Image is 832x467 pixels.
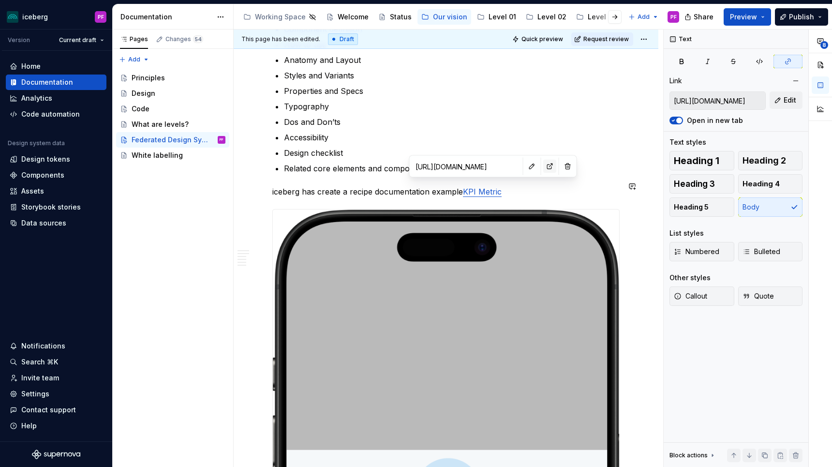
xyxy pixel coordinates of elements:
div: iceberg [22,12,48,22]
span: 54 [193,35,203,43]
a: Design [116,86,229,101]
div: Link [669,76,682,86]
a: Home [6,59,106,74]
div: Pages [120,35,148,43]
button: Add [116,53,152,66]
div: Changes [165,35,203,43]
div: Level 03 [588,12,617,22]
p: Dos and Don’ts [284,116,620,128]
div: Assets [21,186,44,196]
p: Styles and Variants [284,70,620,81]
div: Contact support [21,405,76,415]
div: Block actions [669,449,716,462]
div: List styles [669,228,704,238]
a: Our vision [417,9,471,25]
div: Text styles [669,137,706,147]
span: Current draft [59,36,96,44]
button: Search ⌘K [6,354,106,370]
img: 418c6d47-6da6-4103-8b13-b5999f8989a1.png [7,11,18,23]
a: Welcome [322,9,372,25]
span: Edit [784,95,796,105]
button: icebergPF [2,6,110,27]
a: Assets [6,183,106,199]
div: Status [390,12,412,22]
a: Level 03 [572,9,621,25]
button: Heading 3 [669,174,734,194]
a: Code [116,101,229,117]
div: PF [98,13,104,21]
button: Quote [738,286,803,306]
a: Principles [116,70,229,86]
span: This page has been edited. [241,35,320,43]
div: Documentation [120,12,212,22]
button: Add [625,10,662,24]
p: Properties and Specs [284,85,620,97]
div: White labelling [132,151,183,160]
span: Numbered [674,247,719,256]
a: What are levels? [116,117,229,132]
a: Status [374,9,416,25]
div: Notifications [21,341,65,351]
button: Preview [724,8,771,26]
span: Heading 1 [674,156,719,166]
div: Settings [21,389,49,399]
span: Heading 4 [743,179,780,189]
a: White labelling [116,148,229,163]
p: Anatomy and Layout [284,54,620,66]
a: Design tokens [6,151,106,167]
span: Share [694,12,713,22]
button: Heading 4 [738,174,803,194]
span: Request review [583,35,629,43]
button: Heading 5 [669,197,734,217]
button: Bulleted [738,242,803,261]
a: Documentation [6,75,106,90]
div: Home [21,61,41,71]
a: Level 01 [473,9,520,25]
a: Storybook stories [6,199,106,215]
button: Numbered [669,242,734,261]
button: Contact support [6,402,106,418]
p: Accessibility [284,132,620,143]
div: Level 02 [537,12,566,22]
button: Heading 2 [738,151,803,170]
span: Add [638,13,650,21]
div: Design [132,89,155,98]
div: Design system data [8,139,65,147]
div: Documentation [21,77,73,87]
a: Invite team [6,370,106,386]
a: Components [6,167,106,183]
div: Draft [328,33,358,45]
span: Heading 3 [674,179,715,189]
div: Invite team [21,373,59,383]
div: PF [670,13,677,21]
div: Search ⌘K [21,357,58,367]
div: Block actions [669,452,708,459]
a: Level 02 [522,9,570,25]
p: Typography [284,101,620,112]
button: Callout [669,286,734,306]
div: Page tree [116,70,229,163]
button: Notifications [6,338,106,354]
p: Design checklist [284,147,620,159]
div: Storybook stories [21,202,81,212]
a: Federated Design SystemPF [116,132,229,148]
span: Callout [674,291,707,301]
div: Data sources [21,218,66,228]
button: Current draft [55,33,108,47]
p: Related core elements and components [284,163,620,174]
button: Quick preview [509,32,567,46]
svg: Supernova Logo [32,450,80,459]
span: Bulleted [743,247,780,256]
div: Help [21,421,37,431]
div: Analytics [21,93,52,103]
p: iceberg has create a recipe documentation example [272,186,620,197]
span: Preview [730,12,757,22]
label: Open in new tab [687,116,743,125]
a: Code automation [6,106,106,122]
a: Analytics [6,90,106,106]
div: PF [220,135,223,145]
button: Help [6,418,106,434]
a: KPI Metric [463,187,502,196]
div: Design tokens [21,154,70,164]
span: Quick preview [521,35,563,43]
